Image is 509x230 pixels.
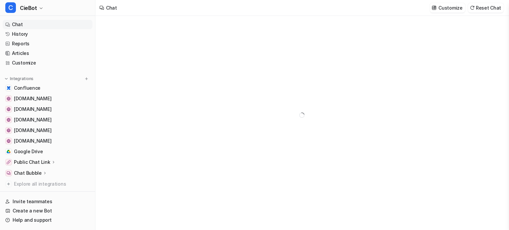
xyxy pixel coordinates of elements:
img: reset [470,5,475,10]
a: cienapps.com[DOMAIN_NAME] [3,94,92,103]
img: customize [432,5,436,10]
a: cieblink.com[DOMAIN_NAME] [3,105,92,114]
p: Customize [438,4,462,11]
span: Explore all integrations [14,179,90,189]
a: Customize [3,58,92,68]
img: Chat Bubble [7,171,11,175]
a: app.cieblink.com[DOMAIN_NAME] [3,115,92,124]
a: software.ciemetric.com[DOMAIN_NAME] [3,136,92,146]
img: software.ciemetric.com [7,139,11,143]
p: Chat Bubble [14,170,42,176]
img: Confluence [7,86,11,90]
p: Integrations [10,76,33,81]
a: Articles [3,49,92,58]
button: Integrations [3,75,35,82]
img: Public Chat Link [7,160,11,164]
img: explore all integrations [5,181,12,187]
a: History [3,29,92,39]
a: ConfluenceConfluence [3,83,92,93]
span: Google Drive [14,148,43,155]
a: Help and support [3,215,92,225]
span: Confluence [14,85,40,91]
span: [DOMAIN_NAME] [14,127,51,134]
a: Create a new Bot [3,206,92,215]
span: C [5,2,16,13]
img: cieblink.com [7,107,11,111]
a: ciemetric.com[DOMAIN_NAME] [3,126,92,135]
img: cienapps.com [7,97,11,101]
a: Explore all integrations [3,179,92,189]
span: [DOMAIN_NAME] [14,106,51,113]
span: [DOMAIN_NAME] [14,95,51,102]
img: expand menu [4,76,9,81]
a: Chat [3,20,92,29]
img: Google Drive [7,150,11,154]
div: Chat [106,4,117,11]
button: Customize [430,3,465,13]
a: Reports [3,39,92,48]
p: Public Chat Link [14,159,50,165]
a: Invite teammates [3,197,92,206]
span: [DOMAIN_NAME] [14,116,51,123]
img: menu_add.svg [84,76,89,81]
span: CieBot [20,3,37,13]
img: app.cieblink.com [7,118,11,122]
img: ciemetric.com [7,128,11,132]
span: [DOMAIN_NAME] [14,138,51,144]
button: Reset Chat [468,3,504,13]
a: Google DriveGoogle Drive [3,147,92,156]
